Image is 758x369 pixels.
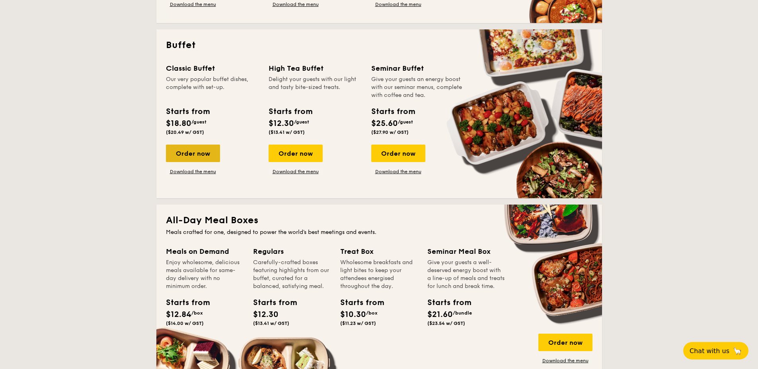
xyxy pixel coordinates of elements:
[733,346,742,355] span: 🦙
[191,119,207,125] span: /guest
[366,310,378,316] span: /box
[253,310,279,319] span: $12.30
[371,145,425,162] div: Order now
[340,297,376,309] div: Starts from
[398,119,413,125] span: /guest
[166,75,259,99] div: Our very popular buffet dishes, complete with set-up.
[538,334,592,351] div: Order now
[294,119,309,125] span: /guest
[166,214,592,227] h2: All-Day Meal Boxes
[427,310,453,319] span: $21.60
[371,168,425,175] a: Download the menu
[166,1,220,8] a: Download the menu
[427,297,463,309] div: Starts from
[166,145,220,162] div: Order now
[340,246,418,257] div: Treat Box
[690,347,729,355] span: Chat with us
[166,106,209,118] div: Starts from
[427,259,505,290] div: Give your guests a well-deserved energy boost with a line-up of meals and treats for lunch and br...
[269,1,323,8] a: Download the menu
[166,259,244,290] div: Enjoy wholesome, delicious meals available for same-day delivery with no minimum order.
[166,129,204,135] span: ($20.49 w/ GST)
[269,129,305,135] span: ($13.41 w/ GST)
[427,246,505,257] div: Seminar Meal Box
[166,39,592,52] h2: Buffet
[269,63,362,74] div: High Tea Buffet
[371,119,398,128] span: $25.60
[371,129,409,135] span: ($27.90 w/ GST)
[427,321,465,326] span: ($23.54 w/ GST)
[253,297,289,309] div: Starts from
[269,145,323,162] div: Order now
[340,259,418,290] div: Wholesome breakfasts and light bites to keep your attendees energised throughout the day.
[340,321,376,326] span: ($11.23 w/ GST)
[538,357,592,364] a: Download the menu
[166,63,259,74] div: Classic Buffet
[371,1,425,8] a: Download the menu
[340,310,366,319] span: $10.30
[166,168,220,175] a: Download the menu
[166,246,244,257] div: Meals on Demand
[269,168,323,175] a: Download the menu
[269,119,294,128] span: $12.30
[166,297,202,309] div: Starts from
[371,63,464,74] div: Seminar Buffet
[253,246,331,257] div: Regulars
[253,259,331,290] div: Carefully-crafted boxes featuring highlights from our buffet, curated for a balanced, satisfying ...
[371,75,464,99] div: Give your guests an energy boost with our seminar menus, complete with coffee and tea.
[166,228,592,236] div: Meals crafted for one, designed to power the world's best meetings and events.
[166,119,191,128] span: $18.80
[269,106,312,118] div: Starts from
[253,321,289,326] span: ($13.41 w/ GST)
[371,106,415,118] div: Starts from
[191,310,203,316] span: /box
[453,310,472,316] span: /bundle
[683,342,748,359] button: Chat with us🦙
[166,321,204,326] span: ($14.00 w/ GST)
[269,75,362,99] div: Delight your guests with our light and tasty bite-sized treats.
[166,310,191,319] span: $12.84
